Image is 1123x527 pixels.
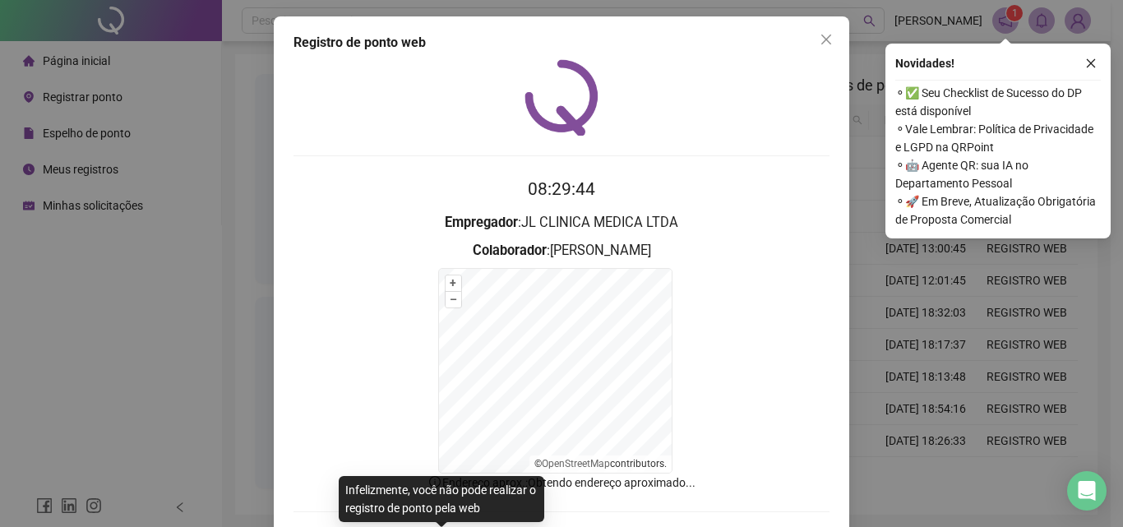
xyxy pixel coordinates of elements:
[445,215,518,230] strong: Empregador
[820,33,833,46] span: close
[293,240,830,261] h3: : [PERSON_NAME]
[293,33,830,53] div: Registro de ponto web
[895,120,1101,156] span: ⚬ Vale Lembrar: Política de Privacidade e LGPD na QRPoint
[1067,471,1107,511] div: Open Intercom Messenger
[528,179,595,199] time: 08:29:44
[542,458,610,469] a: OpenStreetMap
[895,84,1101,120] span: ⚬ ✅ Seu Checklist de Sucesso do DP está disponível
[895,192,1101,229] span: ⚬ 🚀 Em Breve, Atualização Obrigatória de Proposta Comercial
[895,54,954,72] span: Novidades !
[1085,58,1097,69] span: close
[446,292,461,307] button: –
[446,275,461,291] button: +
[293,212,830,233] h3: : JL CLINICA MEDICA LTDA
[293,474,830,492] p: Endereço aprox. : Obtendo endereço aproximado...
[895,156,1101,192] span: ⚬ 🤖 Agente QR: sua IA no Departamento Pessoal
[473,243,547,258] strong: Colaborador
[427,474,442,489] span: info-circle
[525,59,598,136] img: QRPoint
[813,26,839,53] button: Close
[339,476,544,522] div: Infelizmente, você não pode realizar o registro de ponto pela web
[534,458,667,469] li: © contributors.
